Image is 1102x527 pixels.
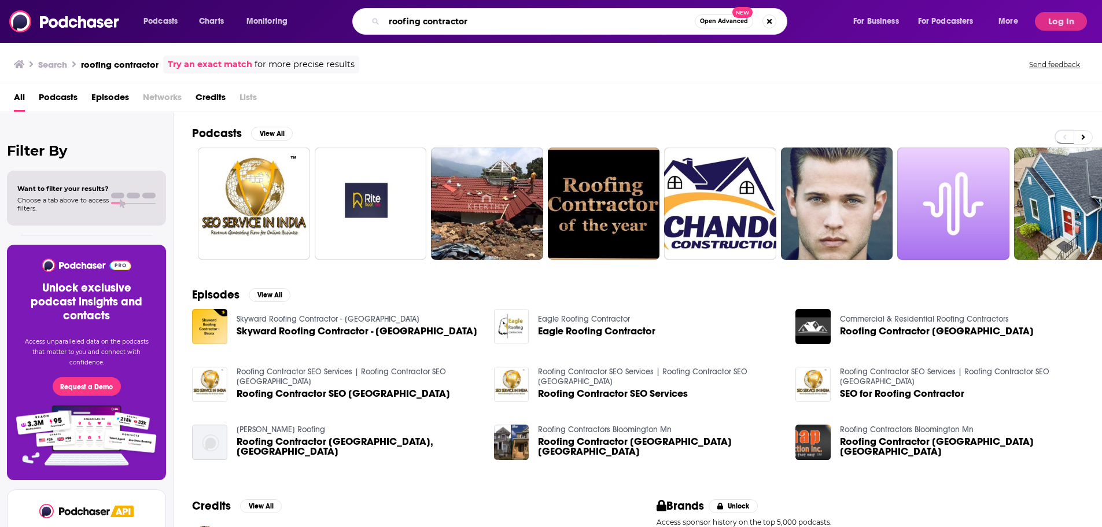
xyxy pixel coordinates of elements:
a: Roofing Contractor Bloomington MN [538,437,782,456]
button: View All [249,288,290,302]
a: Roofing Contractors Bloomington Mn [538,425,672,434]
img: Pro Features [12,405,161,466]
button: Send feedback [1026,60,1083,69]
a: Eagle Roofing Contractor [538,314,630,324]
a: EpisodesView All [192,288,290,302]
button: open menu [990,12,1033,31]
span: Open Advanced [700,19,748,24]
button: open menu [135,12,193,31]
a: Roofing Contractor San Antonio, TX [192,425,227,460]
a: Skyward Roofing Contractor - Bronx [237,326,477,336]
h2: Credits [192,499,231,513]
img: Roofing Contractor Southington CT [795,309,831,344]
a: CreditsView All [192,499,282,513]
p: Access sponsor history on the top 5,000 podcasts. [657,518,1084,526]
span: For Business [853,13,899,30]
h2: Episodes [192,288,239,302]
button: Unlock [709,499,758,513]
a: Roofing Contractor SEO Services | Roofing Contractor SEO India [840,367,1049,386]
img: Skyward Roofing Contractor - Bronx [192,309,227,344]
span: Networks [143,88,182,112]
button: open menu [911,12,990,31]
a: Skyward Roofing Contractor - Bronx [237,314,419,324]
a: Podcasts [39,88,78,112]
a: Roofing Contractors Bloomington Mn [840,425,974,434]
h2: Filter By [7,142,166,159]
span: More [998,13,1018,30]
h3: Unlock exclusive podcast insights and contacts [21,281,152,323]
a: Episodes [91,88,129,112]
img: Roofing Contractor Bloomington MN [494,425,529,460]
img: Roofing Contractor SEO Services [494,367,529,402]
img: Podchaser API banner [110,506,134,517]
span: Monitoring [246,13,288,30]
div: Search podcasts, credits, & more... [363,8,798,35]
span: Choose a tab above to access filters. [17,196,109,212]
a: Roofing Contractor Bloomington MN [840,437,1083,456]
img: Podchaser - Follow, Share and Rate Podcasts [9,10,120,32]
a: Try an exact match [168,58,252,71]
a: Roofing Contractor San Antonio, TX [237,437,480,456]
p: Access unparalleled data on the podcasts that matter to you and connect with confidence. [21,337,152,368]
img: Podchaser - Follow, Share and Rate Podcasts [41,259,132,272]
button: Request a Demo [53,377,121,396]
a: Roofing Contractor Southington CT [840,326,1034,336]
span: Want to filter your results? [17,185,109,193]
a: PodcastsView All [192,126,293,141]
button: open menu [845,12,913,31]
a: Roofing Contractor SEO Services | Roofing Contractor SEO India [237,367,446,386]
span: Lists [239,88,257,112]
span: Podcasts [143,13,178,30]
h2: Brands [657,499,705,513]
img: Eagle Roofing Contractor [494,309,529,344]
a: Bondoc Roofing [237,425,325,434]
a: Roofing Contractor SEO Services | Roofing Contractor SEO India [538,367,747,386]
a: SEO for Roofing Contractor [840,389,964,399]
img: Podchaser - Follow, Share and Rate Podcasts [39,504,111,518]
h2: Podcasts [192,126,242,141]
input: Search podcasts, credits, & more... [384,12,695,31]
img: Roofing Contractor Bloomington MN [795,425,831,460]
span: New [732,7,753,18]
span: Roofing Contractor [GEOGRAPHIC_DATA], [GEOGRAPHIC_DATA] [237,437,480,456]
h3: Search [38,59,67,70]
img: SEO for Roofing Contractor [795,367,831,402]
a: Roofing Contractor SEO Services [538,389,688,399]
a: Roofing Contractor SEO India [237,389,450,399]
span: Roofing Contractor [GEOGRAPHIC_DATA] [840,326,1034,336]
a: Credits [196,88,226,112]
a: Charts [191,12,231,31]
span: Roofing Contractor [GEOGRAPHIC_DATA] [GEOGRAPHIC_DATA] [840,437,1083,456]
span: Roofing Contractor [GEOGRAPHIC_DATA] [GEOGRAPHIC_DATA] [538,437,782,456]
button: Open AdvancedNew [695,14,753,28]
span: Roofing Contractor SEO [GEOGRAPHIC_DATA] [237,389,450,399]
span: Skyward Roofing Contractor - [GEOGRAPHIC_DATA] [237,326,477,336]
button: open menu [238,12,303,31]
span: for more precise results [255,58,355,71]
a: Commercial & Residential Roofing Contractors [840,314,1009,324]
a: All [14,88,25,112]
a: Eagle Roofing Contractor [538,326,655,336]
span: Charts [199,13,224,30]
button: Log In [1035,12,1087,31]
img: Roofing Contractor SEO India [192,367,227,402]
span: For Podcasters [918,13,974,30]
h3: roofing contractor [81,59,159,70]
